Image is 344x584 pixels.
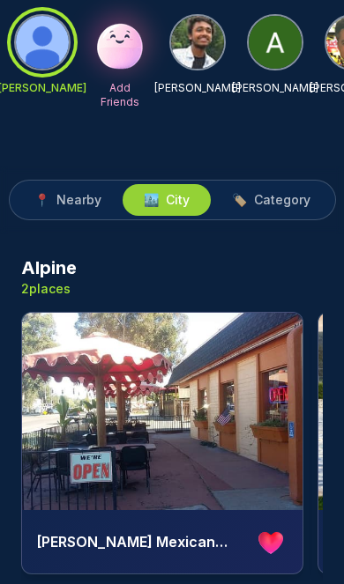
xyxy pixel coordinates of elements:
[92,81,148,109] p: Add Friends
[92,14,148,70] img: Add Friends
[254,191,310,209] span: Category
[232,191,247,209] span: 🏷️
[154,81,241,95] p: [PERSON_NAME]
[171,16,224,69] img: NIKHIL AGARWAL
[13,184,123,216] button: 📍Nearby
[21,280,77,298] p: 2 places
[36,531,246,552] h4: [PERSON_NAME] Mexican Restaurant
[123,184,211,216] button: 🏙️City
[56,191,101,209] span: Nearby
[34,191,49,209] span: 📍
[249,16,302,69] img: Anna Miller
[21,255,77,280] h3: Alpine
[211,184,332,216] button: 🏷️Category
[144,191,159,209] span: 🏙️
[22,313,303,510] img: Al Pancho's Mexican Restaurant
[232,81,318,95] p: [PERSON_NAME]
[166,191,190,209] span: City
